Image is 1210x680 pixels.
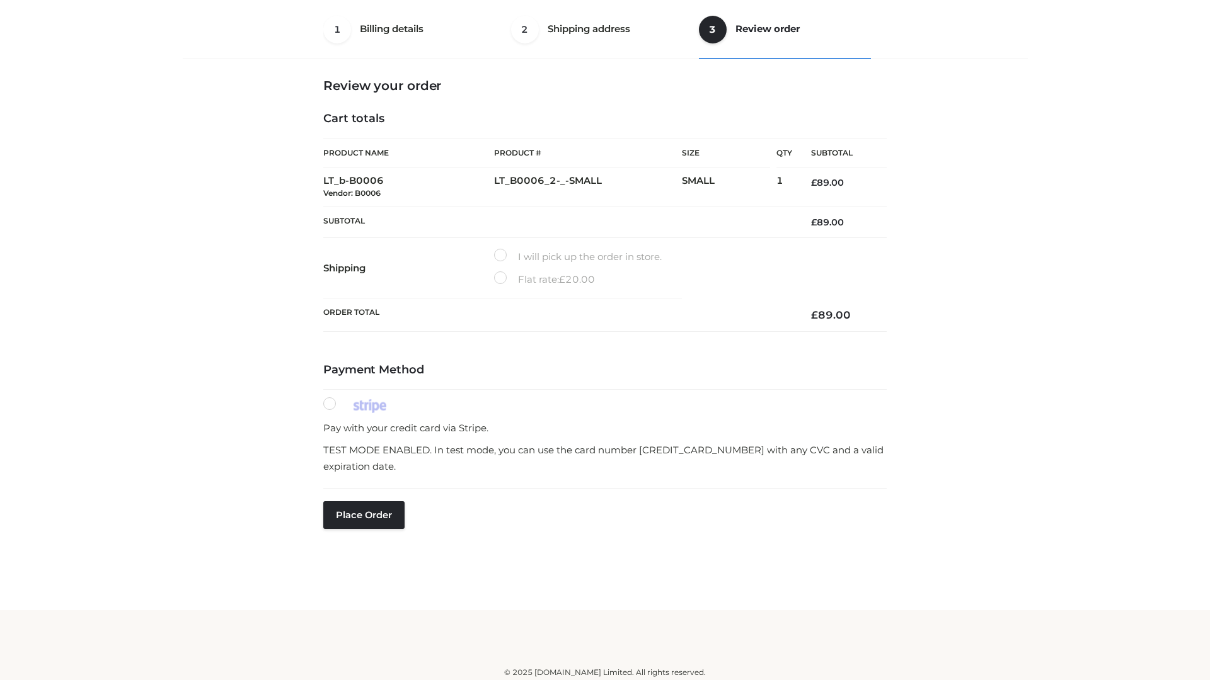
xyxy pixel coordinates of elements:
th: Qty [776,139,792,167]
th: Subtotal [323,207,792,237]
td: 1 [776,167,792,207]
span: £ [811,309,818,321]
span: £ [811,177,817,188]
p: Pay with your credit card via Stripe. [323,420,887,436]
span: £ [811,217,817,228]
label: I will pick up the order in store. [494,249,662,265]
label: Flat rate: [494,271,595,288]
th: Product # [494,139,682,167]
small: Vendor: B0006 [323,188,381,198]
th: Product Name [323,139,494,167]
td: LT_b-B0006 [323,167,494,207]
bdi: 89.00 [811,309,851,321]
th: Subtotal [792,139,887,167]
bdi: 20.00 [559,273,595,285]
th: Shipping [323,238,494,298]
div: © 2025 [DOMAIN_NAME] Limited. All rights reserved. [187,666,1023,679]
bdi: 89.00 [811,177,844,188]
p: TEST MODE ENABLED. In test mode, you can use the card number [CREDIT_CARD_NUMBER] with any CVC an... [323,442,887,474]
h3: Review your order [323,78,887,93]
td: LT_B0006_2-_-SMALL [494,167,682,207]
span: £ [559,273,565,285]
button: Place order [323,501,405,529]
h4: Payment Method [323,363,887,377]
td: SMALL [682,167,776,207]
bdi: 89.00 [811,217,844,228]
h4: Cart totals [323,112,887,126]
th: Order Total [323,298,792,332]
th: Size [682,139,770,167]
